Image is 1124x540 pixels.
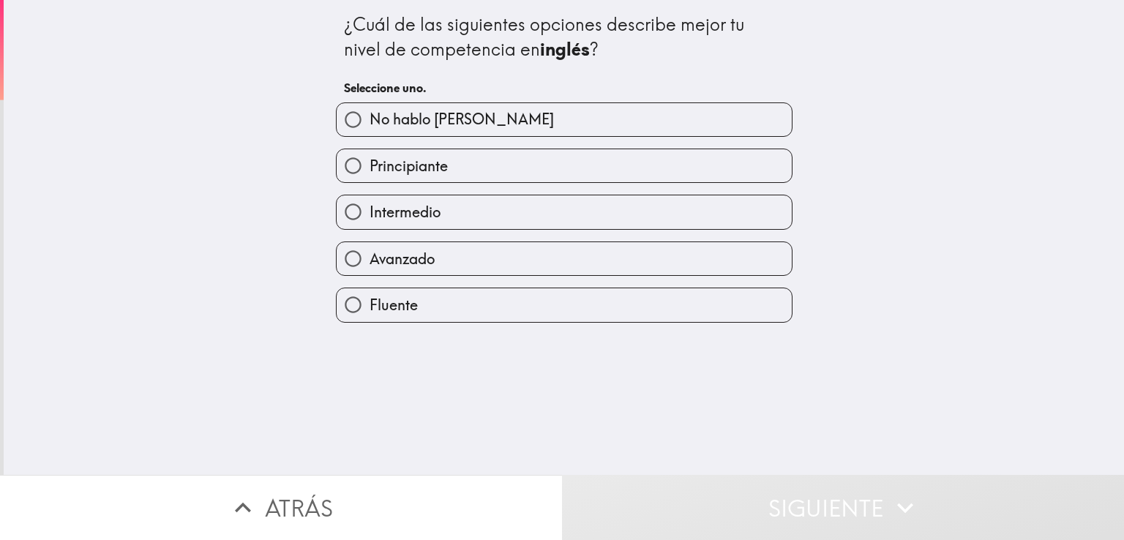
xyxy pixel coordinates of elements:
[370,202,441,222] span: Intermedio
[370,156,448,176] span: Principiante
[344,80,784,96] h6: Seleccione uno.
[337,195,792,228] button: Intermedio
[344,12,784,61] div: ¿Cuál de las siguientes opciones describe mejor tu nivel de competencia en ?
[337,288,792,321] button: Fluente
[337,242,792,275] button: Avanzado
[337,103,792,136] button: No hablo [PERSON_NAME]
[370,109,554,130] span: No hablo [PERSON_NAME]
[337,149,792,182] button: Principiante
[370,249,435,269] span: Avanzado
[562,475,1124,540] button: Siguiente
[370,295,418,315] span: Fluente
[540,38,590,60] b: inglés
